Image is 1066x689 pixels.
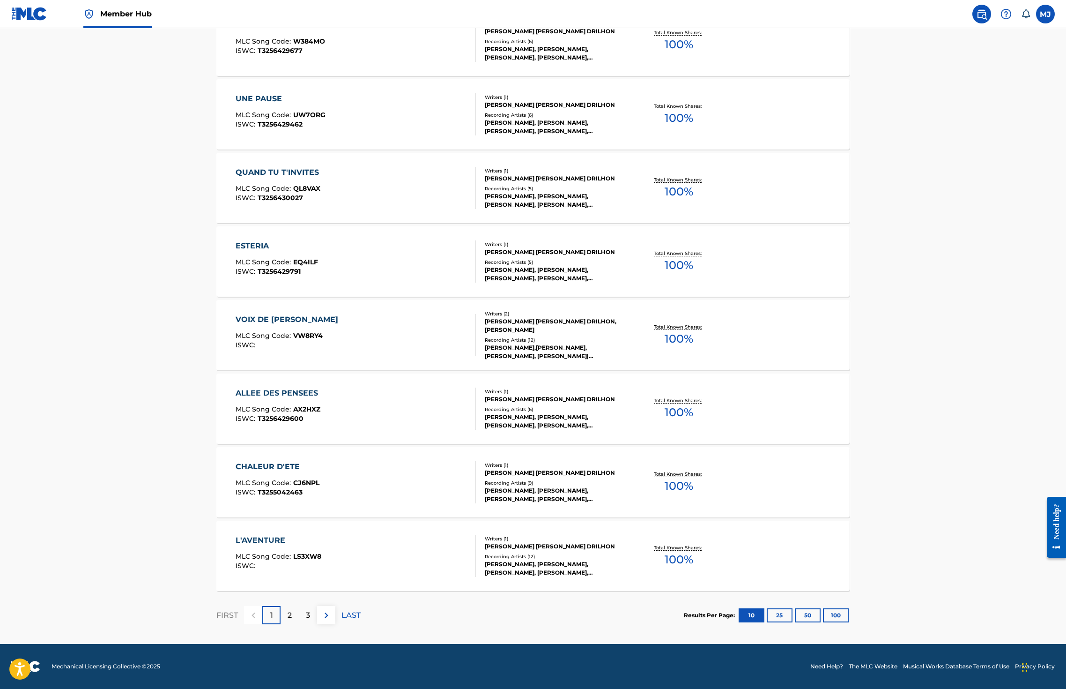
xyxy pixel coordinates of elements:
[236,111,293,119] span: MLC Song Code :
[485,310,626,317] div: Writers ( 2 )
[665,404,693,421] span: 100 %
[216,374,850,444] a: ALLEE DES PENSEESMLC Song Code:AX2HXZISWC:T3256429600Writers (1)[PERSON_NAME] [PERSON_NAME] DRILH...
[485,27,626,36] div: [PERSON_NAME] [PERSON_NAME] DRILHON
[216,610,238,621] p: FIRST
[236,479,293,487] span: MLC Song Code :
[216,6,850,76] a: WESTERIAMLC Song Code:W384MOISWC:T3256429677Writers (1)[PERSON_NAME] [PERSON_NAME] DRILHONRecordi...
[485,406,626,413] div: Recording Artists ( 6 )
[52,662,160,671] span: Mechanical Licensing Collective © 2025
[321,610,332,621] img: right
[767,608,792,622] button: 25
[236,258,293,266] span: MLC Song Code :
[341,610,361,621] p: LAST
[823,608,849,622] button: 100
[216,79,850,150] a: UNE PAUSEMLC Song Code:UW7ORGISWC:T3256429462Writers (1)[PERSON_NAME] [PERSON_NAME] DRILHONRecord...
[288,610,292,621] p: 2
[216,300,850,370] a: VOIX DE [PERSON_NAME]MLC Song Code:VW8RY4ISWC:Writers (2)[PERSON_NAME] [PERSON_NAME] DRILHON, [PE...
[11,7,47,21] img: MLC Logo
[236,535,321,546] div: L'AVENTURE
[849,662,897,671] a: The MLC Website
[236,388,323,399] div: ALLEE DES PENSEES
[236,184,293,193] span: MLC Song Code :
[654,471,704,478] p: Total Known Shares:
[1015,662,1055,671] a: Privacy Policy
[485,192,626,209] div: [PERSON_NAME], [PERSON_NAME], [PERSON_NAME], [PERSON_NAME], [PERSON_NAME]
[236,37,293,45] span: MLC Song Code :
[665,330,693,347] span: 100 %
[485,45,626,62] div: [PERSON_NAME], [PERSON_NAME], [PERSON_NAME], [PERSON_NAME], [PERSON_NAME]
[972,5,991,23] a: Public Search
[997,5,1015,23] div: Help
[654,176,704,183] p: Total Known Shares:
[485,317,626,334] div: [PERSON_NAME] [PERSON_NAME] DRILHON, [PERSON_NAME]
[485,413,626,430] div: [PERSON_NAME], [PERSON_NAME], [PERSON_NAME], [PERSON_NAME], [PERSON_NAME]
[485,487,626,503] div: [PERSON_NAME], [PERSON_NAME], [PERSON_NAME], [PERSON_NAME], [PERSON_NAME]
[485,185,626,192] div: Recording Artists ( 5 )
[485,38,626,45] div: Recording Artists ( 6 )
[485,344,626,360] div: [PERSON_NAME],[PERSON_NAME], [PERSON_NAME], [PERSON_NAME]|[PERSON_NAME], [PERSON_NAME], [PERSON_N...
[258,120,303,128] span: T3256429462
[654,544,704,551] p: Total Known Shares:
[236,314,343,325] div: VOIX DE [PERSON_NAME]
[485,94,626,101] div: Writers ( 1 )
[236,552,293,561] span: MLC Song Code :
[236,194,258,202] span: ISWC :
[236,46,258,55] span: ISWC :
[485,395,626,404] div: [PERSON_NAME] [PERSON_NAME] DRILHON
[665,36,693,53] span: 100 %
[665,478,693,494] span: 100 %
[100,8,152,19] span: Member Hub
[654,250,704,257] p: Total Known Shares:
[903,662,1009,671] a: Musical Works Database Terms of Use
[236,488,258,496] span: ISWC :
[485,241,626,248] div: Writers ( 1 )
[485,337,626,344] div: Recording Artists ( 12 )
[485,174,626,183] div: [PERSON_NAME] [PERSON_NAME] DRILHON
[654,397,704,404] p: Total Known Shares:
[654,29,704,36] p: Total Known Shares:
[306,610,310,621] p: 3
[216,226,850,297] a: ESTERIAMLC Song Code:EQ4ILFISWC:T3256429791Writers (1)[PERSON_NAME] [PERSON_NAME] DRILHONRecordin...
[236,120,258,128] span: ISWC :
[739,608,764,622] button: 10
[216,447,850,517] a: CHALEUR D'ETEMLC Song Code:CJ6NPLISWC:T3255042463Writers (1)[PERSON_NAME] [PERSON_NAME] DRILHONRe...
[810,662,843,671] a: Need Help?
[258,488,303,496] span: T3255042463
[258,46,303,55] span: T3256429677
[258,267,301,276] span: T3256429791
[665,551,693,568] span: 100 %
[485,259,626,266] div: Recording Artists ( 5 )
[216,521,850,591] a: L'AVENTUREMLC Song Code:LS3XW8ISWC:Writers (1)[PERSON_NAME] [PERSON_NAME] DRILHONRecording Artist...
[485,553,626,560] div: Recording Artists ( 12 )
[270,610,273,621] p: 1
[485,560,626,577] div: [PERSON_NAME], [PERSON_NAME], [PERSON_NAME], [PERSON_NAME], [PERSON_NAME]
[1036,5,1055,23] div: User Menu
[684,611,737,620] p: Results Per Page:
[236,414,258,423] span: ISWC :
[236,267,258,276] span: ISWC :
[258,414,304,423] span: T3256429600
[293,184,320,193] span: QL8VAX
[293,37,325,45] span: W384MO
[665,183,693,200] span: 100 %
[1019,644,1066,689] div: Widget de chat
[258,194,303,202] span: T3256430027
[1000,8,1012,20] img: help
[485,101,626,109] div: [PERSON_NAME] [PERSON_NAME] DRILHON
[485,112,626,119] div: Recording Artists ( 6 )
[236,405,293,413] span: MLC Song Code :
[485,479,626,487] div: Recording Artists ( 9 )
[485,167,626,174] div: Writers ( 1 )
[236,562,258,570] span: ISWC :
[485,542,626,551] div: [PERSON_NAME] [PERSON_NAME] DRILHON
[236,240,318,252] div: ESTERIA
[293,479,319,487] span: CJ6NPL
[485,119,626,135] div: [PERSON_NAME], [PERSON_NAME], [PERSON_NAME], [PERSON_NAME], [PERSON_NAME]
[795,608,821,622] button: 50
[216,153,850,223] a: QUAND TU T'INVITESMLC Song Code:QL8VAXISWC:T3256430027Writers (1)[PERSON_NAME] [PERSON_NAME] DRIL...
[1040,489,1066,567] iframe: Resource Center
[485,266,626,283] div: [PERSON_NAME], [PERSON_NAME], [PERSON_NAME], [PERSON_NAME], [PERSON_NAME]
[293,405,320,413] span: AX2HXZ
[654,103,704,110] p: Total Known Shares:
